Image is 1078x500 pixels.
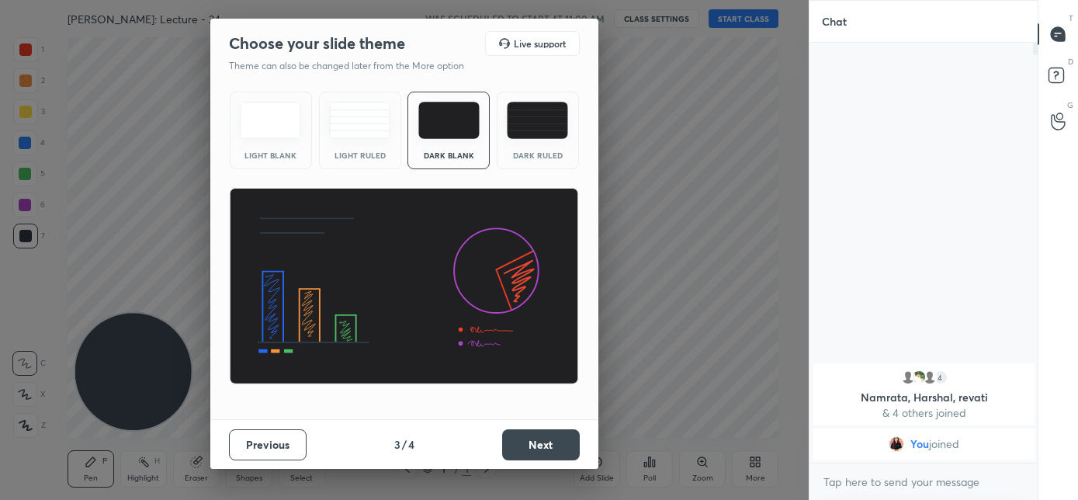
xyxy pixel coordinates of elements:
[507,151,569,159] div: Dark Ruled
[229,59,480,73] p: Theme can also be changed later from the More option
[809,360,1038,463] div: grid
[823,407,1025,419] p: & 4 others joined
[921,370,937,385] img: default.png
[240,151,302,159] div: Light Blank
[823,391,1025,404] p: Namrata, Harshal, revati
[514,39,566,48] h5: Live support
[1068,56,1073,68] p: D
[899,370,915,385] img: default.png
[418,102,480,139] img: darkTheme.f0cc69e5.svg
[1067,99,1073,111] p: G
[889,436,904,452] img: 05514626b3584cb8bf974ab8136fe915.jpg
[502,429,580,460] button: Next
[932,370,948,385] div: 4
[240,102,301,139] img: lightTheme.e5ed3b09.svg
[408,436,414,453] h4: 4
[418,151,480,159] div: Dark Blank
[929,438,959,450] span: joined
[229,188,579,385] img: darkThemeBanner.d06ce4a2.svg
[910,370,926,385] img: 3
[507,102,568,139] img: darkRuledTheme.de295e13.svg
[229,33,405,54] h2: Choose your slide theme
[394,436,400,453] h4: 3
[229,429,307,460] button: Previous
[329,102,390,139] img: lightRuledTheme.5fabf969.svg
[402,436,407,453] h4: /
[910,438,929,450] span: You
[329,151,391,159] div: Light Ruled
[1069,12,1073,24] p: T
[809,1,859,42] p: Chat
